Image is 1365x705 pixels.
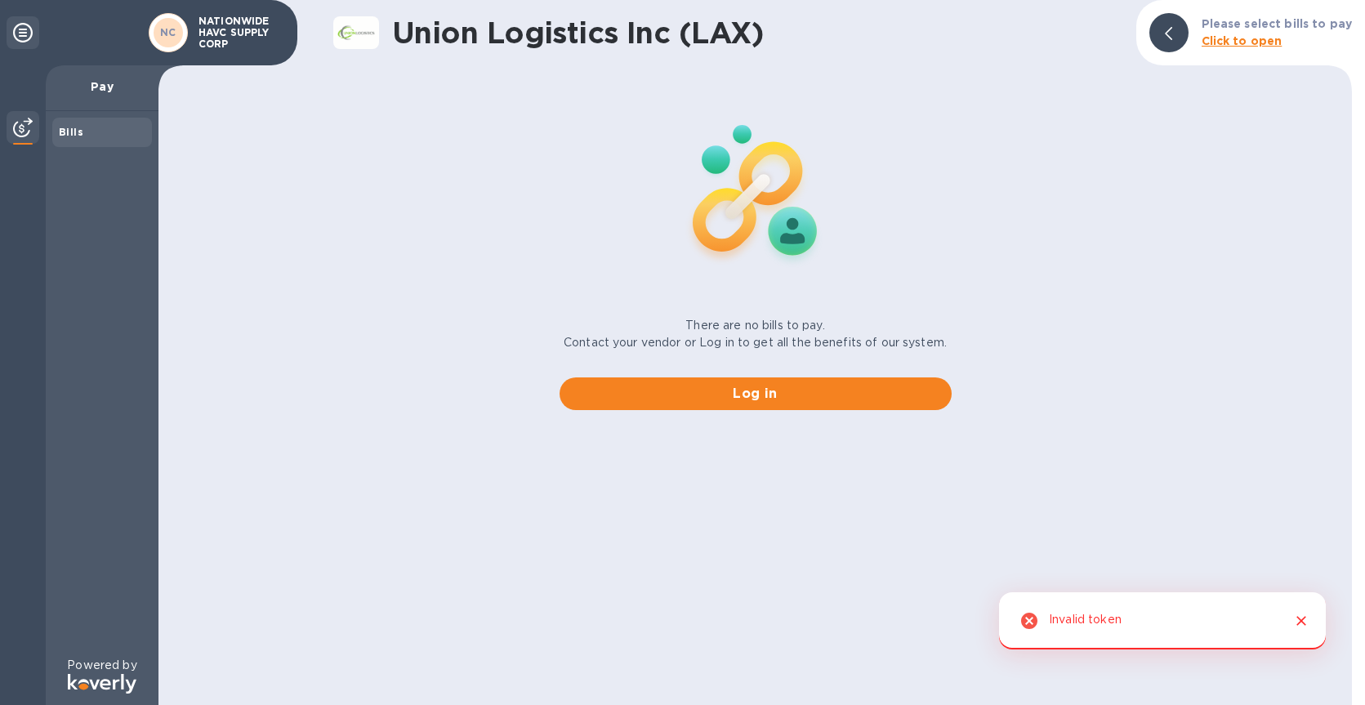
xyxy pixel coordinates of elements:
b: Please select bills to pay [1202,17,1352,30]
b: NC [160,26,176,38]
p: NATIONWIDE HAVC SUPPLY CORP [199,16,280,50]
span: Log in [573,384,939,404]
b: Bills [59,126,83,138]
button: Close [1291,610,1312,631]
div: Invalid token [1049,605,1122,636]
p: There are no bills to pay. Contact your vendor or Log in to get all the benefits of our system. [564,317,947,351]
b: Click to open [1202,34,1282,47]
h1: Union Logistics Inc (LAX) [392,16,1123,50]
img: Logo [68,674,136,694]
p: Pay [59,78,145,95]
p: Powered by [67,657,136,674]
button: Log in [560,377,952,410]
